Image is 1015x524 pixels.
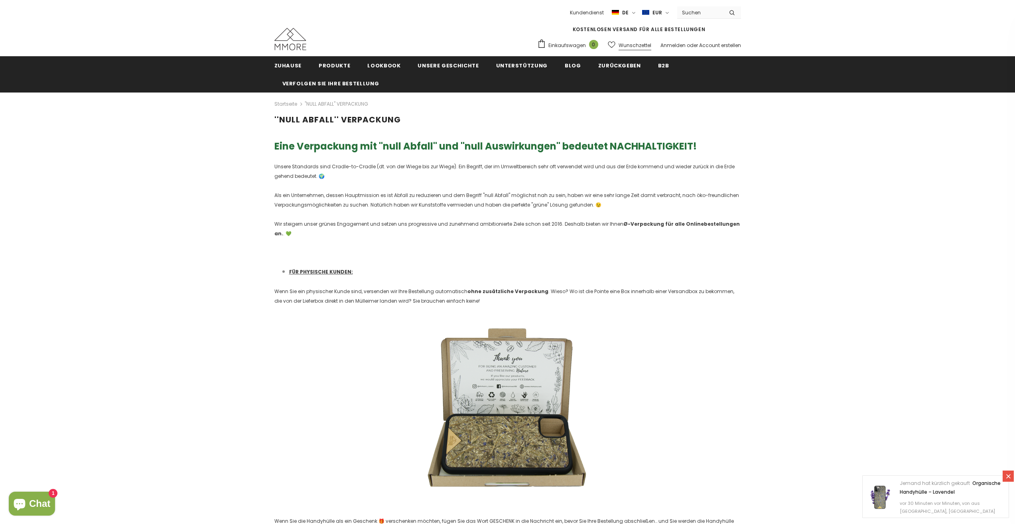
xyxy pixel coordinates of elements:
span: EUR [652,9,662,17]
span: vor 30 Minuten vor Minuten, von aus [GEOGRAPHIC_DATA], [GEOGRAPHIC_DATA] [900,500,995,514]
a: Zuhause [274,56,302,74]
span: FÜR PHYSISCHE KUNDEN: [289,268,353,275]
input: Search Site [677,7,723,18]
span: Einkaufswagen [548,41,586,49]
a: B2B [658,56,669,74]
strong: Ø-Verpackung für alle Onlinebestellungen an. [274,221,740,237]
a: Account erstellen [699,42,741,49]
span: Jemand hat kürzlich gekauft [900,480,970,487]
span: Verfolgen Sie Ihre Bestellung [282,80,379,87]
span: Zurückgeben [598,62,641,69]
a: Einkaufswagen 0 [537,39,602,51]
span: 0 [589,40,598,49]
span: oder [687,42,698,49]
span: de [622,9,629,17]
img: i-lang-2.png [612,9,619,16]
a: Startseite [274,99,297,109]
span: Blog [565,62,581,69]
a: Wunschzettel [608,38,651,52]
span: B2B [658,62,669,69]
strong: ohne zusätzliche Verpackung [467,288,548,295]
span: ''NULL ABFALL'' VERPACKUNG [274,114,401,125]
p: Wenn Sie ein physischer Kunde sind, versenden wir Ihre Bestellung automatisch . Wieso? Wo ist die... [274,287,741,306]
inbox-online-store-chat: Onlineshop-Chat von Shopify [6,492,57,518]
a: Blog [565,56,581,74]
a: Unterstützung [496,56,548,74]
span: Produkte [319,62,350,69]
span: KOSTENLOSEN VERSAND FÜR ALLE BESTELLUNGEN [573,26,706,33]
a: Unsere Geschichte [418,56,479,74]
span: Unterstützung [496,62,548,69]
a: Anmelden [660,42,686,49]
span: Lookbook [367,62,400,69]
a: Verfolgen Sie Ihre Bestellung [282,74,379,92]
img: MMORE Cases [274,28,306,50]
span: Eine Verpackung mit ''null Abfall'' und ''null Auswirkungen'' bedeutet NACHHALTIGKEIT! [274,140,697,153]
p: Unsere Standards sind Cradle-to-Cradle (dt. von der Wiege bis zur Wiege). Ein Begriff, der im Umw... [274,162,741,238]
span: Kundendienst [570,9,604,16]
span: Zuhause [274,62,302,69]
a: Produkte [319,56,350,74]
span: ''NULL ABFALL'' VERPACKUNG [305,99,368,109]
a: Zurückgeben [598,56,641,74]
a: Lookbook [367,56,400,74]
span: Unsere Geschichte [418,62,479,69]
span: Wunschzettel [619,41,651,49]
